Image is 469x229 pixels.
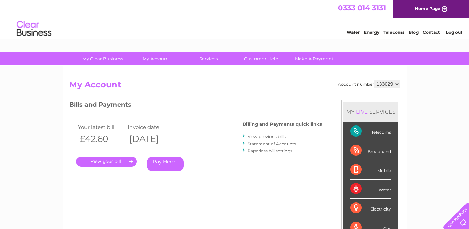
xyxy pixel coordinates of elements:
a: Pay Here [147,157,184,171]
a: Contact [423,30,440,35]
img: logo.png [16,18,52,39]
a: Log out [446,30,462,35]
a: My Clear Business [74,52,131,65]
h4: Billing and Payments quick links [243,122,322,127]
th: £42.60 [76,132,126,146]
a: Paperless bill settings [248,148,292,153]
a: Energy [364,30,379,35]
div: Electricity [350,199,391,218]
a: Services [180,52,237,65]
a: Statement of Accounts [248,141,296,146]
div: Water [350,180,391,199]
a: Water [347,30,360,35]
div: Telecoms [350,122,391,141]
a: 0333 014 3131 [338,3,386,12]
a: Blog [409,30,419,35]
div: Mobile [350,160,391,180]
td: Invoice date [126,122,176,132]
div: LIVE [355,108,369,115]
a: Customer Help [233,52,290,65]
div: Broadband [350,141,391,160]
a: View previous bills [248,134,286,139]
th: [DATE] [126,132,176,146]
div: MY SERVICES [343,102,398,122]
a: Make A Payment [285,52,343,65]
div: Account number [338,80,400,88]
a: . [76,157,137,167]
a: My Account [127,52,184,65]
a: Telecoms [383,30,404,35]
div: Clear Business is a trading name of Verastar Limited (registered in [GEOGRAPHIC_DATA] No. 3667643... [71,4,399,34]
h2: My Account [69,80,400,93]
td: Your latest bill [76,122,126,132]
h3: Bills and Payments [69,100,322,112]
